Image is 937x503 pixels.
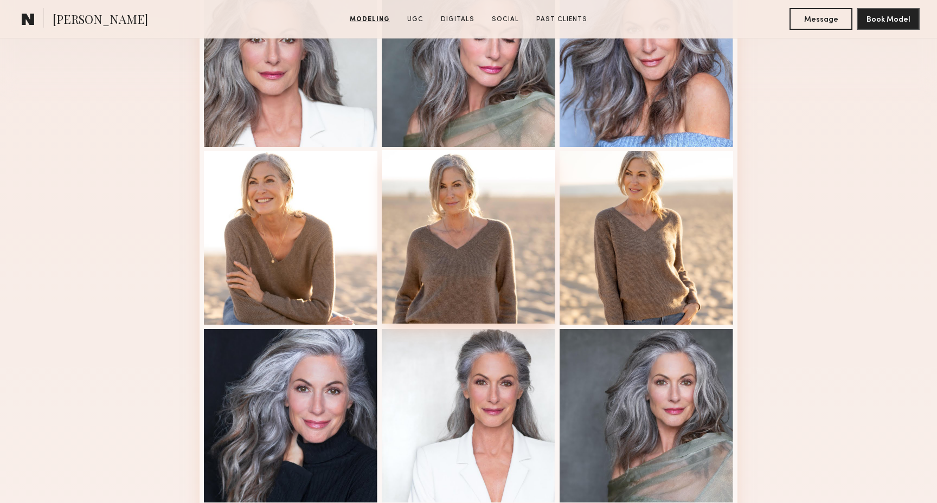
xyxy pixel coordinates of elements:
a: Past Clients [532,15,592,24]
a: UGC [403,15,428,24]
a: Digitals [437,15,479,24]
span: [PERSON_NAME] [53,11,148,30]
button: Book Model [857,8,920,30]
a: Modeling [345,15,394,24]
a: Social [487,15,523,24]
button: Message [790,8,852,30]
a: Book Model [857,14,920,23]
